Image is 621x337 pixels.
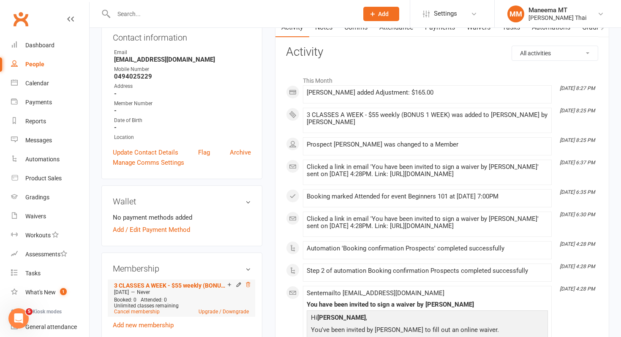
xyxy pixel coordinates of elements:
a: Manage Comms Settings [113,158,184,168]
div: Product Sales [25,175,62,182]
input: Search... [111,8,352,20]
div: What's New [25,289,56,296]
div: Automations [25,156,60,163]
h3: Activity [286,46,598,59]
div: Email [114,49,251,57]
a: Tasks [11,264,89,283]
strong: - [114,107,251,114]
a: Update Contact Details [113,147,178,158]
a: Automations [11,150,89,169]
div: Member Number [114,100,251,108]
a: Cancel membership [114,309,160,315]
div: [PERSON_NAME] Thai [528,14,586,22]
li: This Month [286,72,598,85]
div: [PERSON_NAME] added Adjustment: $165.00 [307,89,548,96]
a: Reports [11,112,89,131]
div: Maneema MT [528,6,586,14]
div: Gradings [25,194,49,201]
i: [DATE] 8:27 PM [560,85,595,91]
a: Calendar [11,74,89,93]
a: Archive [230,147,251,158]
a: What's New1 [11,283,89,302]
button: Add [363,7,399,21]
div: Reports [25,118,46,125]
a: Workouts [11,226,89,245]
strong: [EMAIL_ADDRESS][DOMAIN_NAME] [114,56,251,63]
a: Assessments [11,245,89,264]
a: Dashboard [11,36,89,55]
span: Add [378,11,389,17]
div: Booking marked Attended for event Beginners 101 at [DATE] 7:00PM [307,193,548,200]
a: General attendance kiosk mode [11,318,89,337]
i: [DATE] 8:25 PM [560,108,595,114]
span: Attended: 0 [141,297,167,303]
div: People [25,61,44,68]
div: Workouts [25,232,51,239]
div: Tasks [25,270,41,277]
p: Hi , [309,313,546,325]
a: Add / Edit Payment Method [113,225,190,235]
div: Assessments [25,251,67,258]
span: Settings [434,4,457,23]
i: [DATE] 6:35 PM [560,189,595,195]
a: Add new membership [113,321,174,329]
div: You have been invited to sign a waiver by [PERSON_NAME] [307,301,548,308]
a: Messages [11,131,89,150]
a: People [11,55,89,74]
span: Booked: 0 [114,297,136,303]
div: MM [507,5,524,22]
div: Dashboard [25,42,54,49]
i: [DATE] 6:30 PM [560,212,595,217]
span: [DATE] [114,289,129,295]
i: [DATE] 4:28 PM [560,241,595,247]
h3: Wallet [113,197,251,206]
div: Payments [25,99,52,106]
div: Date of Birth [114,117,251,125]
div: General attendance [25,323,77,330]
a: Flag [198,147,210,158]
a: Product Sales [11,169,89,188]
a: Waivers [11,207,89,226]
a: Payments [11,93,89,112]
div: Step 2 of automation Booking confirmation Prospects completed successfully [307,267,548,274]
div: Automation 'Booking confirmation Prospects' completed successfully [307,245,548,252]
div: 3 CLASSES A WEEK - $55 weekly (BONUS 1 WEEK) was added to [PERSON_NAME] by [PERSON_NAME] [307,111,548,126]
div: Clicked a link in email 'You have been invited to sign a waiver by [PERSON_NAME]' sent on [DATE] ... [307,215,548,230]
strong: [PERSON_NAME] [317,314,366,321]
i: [DATE] 4:28 PM [560,286,595,292]
a: Gradings [11,188,89,207]
div: Mobile Number [114,65,251,73]
div: Address [114,82,251,90]
span: Sent email to [EMAIL_ADDRESS][DOMAIN_NAME] [307,289,444,297]
iframe: Intercom live chat [8,308,29,329]
li: No payment methods added [113,212,251,223]
div: Clicked a link in email 'You have been invited to sign a waiver by [PERSON_NAME]' sent on [DATE] ... [307,163,548,178]
p: You've been invited by [PERSON_NAME] to fill out an online waiver. [309,325,546,337]
div: Calendar [25,80,49,87]
strong: - [114,90,251,98]
div: — [112,289,251,296]
i: [DATE] 8:25 PM [560,137,595,143]
span: Unlimited classes remaining [114,303,179,309]
span: 5 [26,308,33,315]
span: Never [137,289,150,295]
a: Upgrade / Downgrade [199,309,249,315]
div: Messages [25,137,52,144]
h3: Contact information [113,30,251,42]
h3: Membership [113,264,251,273]
span: 1 [60,288,67,295]
strong: - [114,124,251,131]
div: Waivers [25,213,46,220]
div: Prospect [PERSON_NAME] was changed to a Member [307,141,548,148]
a: Clubworx [10,8,31,30]
strong: 0494025229 [114,73,251,80]
a: 3 CLASSES A WEEK - $55 weekly (BONUS 1 WEEK) [114,282,227,289]
i: [DATE] 4:28 PM [560,264,595,269]
i: [DATE] 6:37 PM [560,160,595,166]
div: Location [114,133,251,141]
